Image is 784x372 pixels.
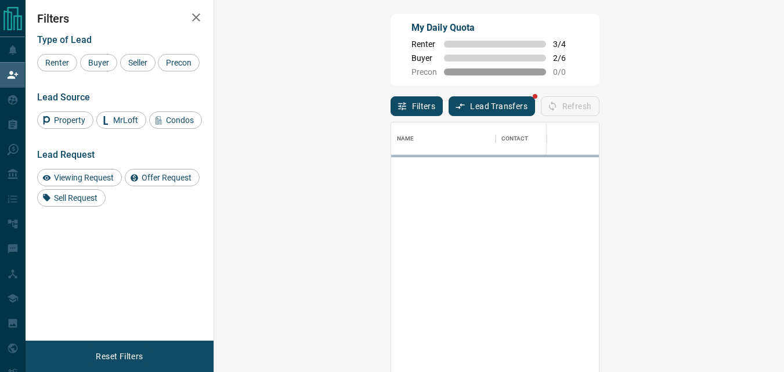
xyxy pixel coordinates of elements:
p: My Daily Quota [411,21,579,35]
button: Filters [391,96,443,116]
span: Buyer [84,58,113,67]
div: Contact [496,122,588,155]
div: Renter [37,54,77,71]
div: Sell Request [37,189,106,207]
span: Seller [124,58,151,67]
span: 3 / 4 [553,39,579,49]
button: Reset Filters [88,346,150,366]
span: Type of Lead [37,34,92,45]
div: Viewing Request [37,169,122,186]
div: Property [37,111,93,129]
div: Precon [158,54,200,71]
span: Lead Source [37,92,90,103]
div: Seller [120,54,156,71]
button: Lead Transfers [449,96,535,116]
div: Name [391,122,496,155]
span: Condos [162,115,198,125]
span: Precon [162,58,196,67]
div: Name [397,122,414,155]
span: MrLoft [109,115,142,125]
div: Condos [149,111,202,129]
span: Sell Request [50,193,102,203]
span: Lead Request [37,149,95,160]
span: Precon [411,67,437,77]
div: Buyer [80,54,117,71]
span: Renter [411,39,437,49]
span: 0 / 0 [553,67,579,77]
span: 2 / 6 [553,53,579,63]
span: Viewing Request [50,173,118,182]
span: Offer Request [138,173,196,182]
h2: Filters [37,12,202,26]
div: MrLoft [96,111,146,129]
div: Contact [501,122,529,155]
span: Property [50,115,89,125]
span: Renter [41,58,73,67]
span: Buyer [411,53,437,63]
div: Offer Request [125,169,200,186]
